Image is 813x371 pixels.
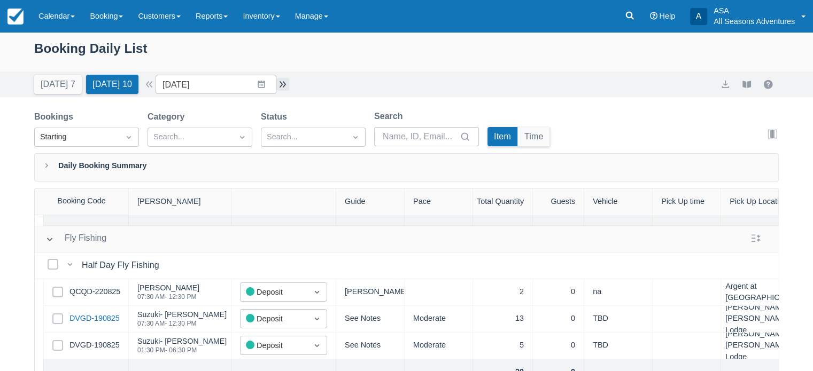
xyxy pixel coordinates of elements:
[312,313,322,324] span: Dropdown icon
[374,110,407,123] label: Search
[41,230,111,249] button: Fly Fishing
[40,131,114,143] div: Starting
[533,333,584,359] div: 0
[34,38,779,69] div: Booking Daily List
[405,333,473,359] div: Moderate
[473,188,533,215] div: Total Quantity
[350,132,361,143] span: Dropdown icon
[336,188,405,215] div: Guide
[123,132,134,143] span: Dropdown icon
[719,78,732,91] button: export
[533,306,584,333] div: 0
[34,110,78,123] label: Bookings
[34,75,82,94] button: [DATE] 7
[69,286,120,298] a: QCQD-220825
[7,9,24,25] img: checkfront-main-nav-mini-logo.png
[312,287,322,297] span: Dropdown icon
[312,340,322,351] span: Dropdown icon
[246,286,302,298] div: Deposit
[246,313,302,325] div: Deposit
[487,127,517,146] button: Item
[721,306,789,333] div: [PERSON_NAME] [PERSON_NAME] Lodge
[156,75,276,94] input: Date
[473,333,533,359] div: 5
[69,313,120,325] a: DVGD-190825
[584,306,653,333] div: TBD
[82,259,164,272] div: Half Day Fly Fishing
[148,110,189,123] label: Category
[137,284,199,291] div: [PERSON_NAME]
[473,279,533,306] div: 2
[336,279,405,306] div: [PERSON_NAME]
[714,16,795,27] p: All Seasons Adventures
[336,333,405,359] div: See Notes
[584,279,653,306] div: na
[137,311,227,318] div: Suzuki- [PERSON_NAME]
[261,110,291,123] label: Status
[659,12,675,20] span: Help
[129,188,231,215] div: [PERSON_NAME]
[246,340,302,352] div: Deposit
[721,333,789,359] div: [PERSON_NAME] [PERSON_NAME] Lodge
[533,279,584,306] div: 0
[533,188,584,215] div: Guests
[584,188,653,215] div: Vehicle
[405,306,473,333] div: Moderate
[86,75,138,94] button: [DATE] 10
[584,333,653,359] div: TBD
[69,340,120,351] a: DVGD-190825
[405,188,473,215] div: Pace
[714,5,795,16] p: ASA
[649,12,657,20] i: Help
[336,306,405,333] div: See Notes
[35,188,129,215] div: Booking Code
[137,294,199,300] div: 07:30 AM - 12:30 PM
[721,279,789,306] div: Argent at [GEOGRAPHIC_DATA]
[383,127,458,146] input: Name, ID, Email...
[137,337,227,345] div: Suzuki- [PERSON_NAME]
[721,188,789,215] div: Pick Up Location
[690,8,707,25] div: A
[137,347,227,353] div: 01:30 PM - 06:30 PM
[34,153,779,181] div: Daily Booking Summary
[137,320,227,327] div: 07:30 AM - 12:30 PM
[473,306,533,333] div: 13
[518,127,550,146] button: Time
[237,132,247,143] span: Dropdown icon
[653,188,721,215] div: Pick Up time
